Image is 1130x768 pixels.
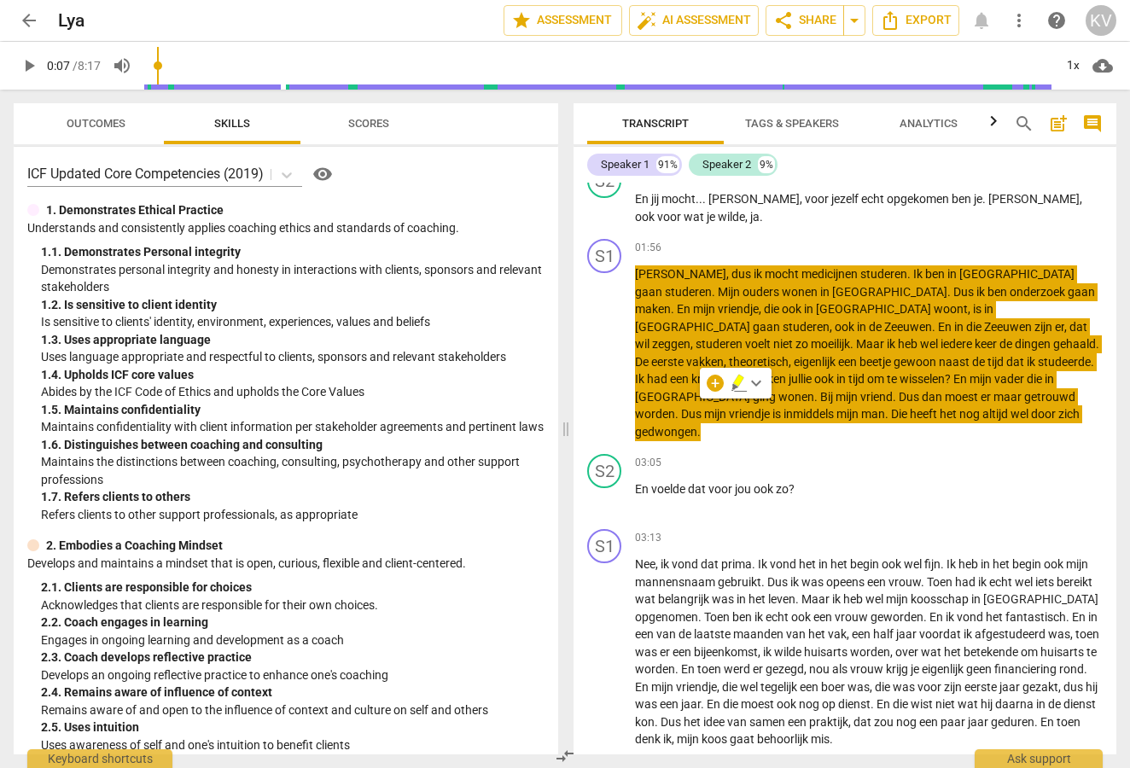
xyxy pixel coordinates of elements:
div: Speaker 1 [601,156,649,173]
span: . [814,390,820,404]
span: Ik [947,557,958,571]
span: vond [672,557,701,571]
span: comment [1082,113,1103,134]
span: zijn [1034,320,1055,334]
span: bereikt [1057,575,1092,589]
div: Change speaker [587,529,621,563]
span: wel [1011,407,1031,421]
span: mocht.. [661,192,702,206]
span: . [907,267,913,281]
span: voor [805,192,831,206]
span: Bij [820,390,836,404]
span: Ik [758,557,770,571]
span: dat [1069,320,1087,334]
span: vader [994,372,1027,386]
span: er [981,390,993,404]
span: man [861,407,885,421]
span: getrouwd [1024,390,1075,404]
span: Transcript [622,117,689,130]
span: gewoon [894,355,939,369]
span: compare_arrows [555,746,575,766]
span: is [772,407,783,421]
span: echt [861,192,887,206]
span: maar [993,390,1024,404]
span: de [869,320,884,334]
div: 1. 4. Upholds ICF core values [41,366,545,384]
span: ook [782,302,804,316]
span: ging [753,390,778,404]
span: Nee [635,557,655,571]
span: eerste [651,355,686,369]
span: gaan [635,285,665,299]
p: Maintains confidentiality with client information per stakeholder agreements and pertinent laws [41,418,545,436]
span: er [1055,320,1064,334]
span: [GEOGRAPHIC_DATA] [816,302,934,316]
div: Change speaker [587,454,621,488]
span: , [745,210,750,224]
div: Keyboard shortcuts [27,749,172,768]
span: dat [688,482,708,496]
span: ook [835,320,857,334]
span: niet [773,337,795,351]
span: heb [898,337,920,351]
span: ook [1044,557,1066,571]
span: wel [920,337,941,351]
span: die [1027,372,1045,386]
span: ? [945,372,953,386]
span: had [647,372,670,386]
p: 2. Embodies a Coaching Mindset [46,537,223,555]
a: Help [302,160,336,188]
span: begin [1012,557,1044,571]
span: . [702,192,708,206]
span: Export [880,10,952,31]
span: een [670,372,691,386]
div: KV [1086,5,1116,36]
span: mannensnaam [635,575,718,589]
span: En [635,192,651,206]
p: Maintains the distinctions between coaching, consulting, psychotherapy and other support professions [41,453,545,488]
span: . [671,302,677,316]
span: altijd [982,407,1011,421]
span: was [712,592,737,606]
span: vriendje [718,302,759,316]
span: inmiddels [783,407,836,421]
span: wel [904,557,924,571]
span: eigenlijk [794,355,838,369]
p: Develops and maintains a mindset that is open, curious, flexible and client-centered. [27,555,545,573]
span: keyboard_arrow_down [746,373,766,393]
span: , [1080,192,1082,206]
span: woont [934,302,968,316]
span: wat [684,210,707,224]
button: Export [872,5,959,36]
button: Volume [107,50,137,81]
span: wil [635,337,652,351]
span: En [953,372,970,386]
span: het [993,557,1012,571]
span: vriend [860,390,893,404]
span: mijn [704,407,729,421]
span: more_vert [1009,10,1029,31]
span: een [838,355,859,369]
span: auto_fix_high [637,10,657,31]
span: studeren [696,337,745,351]
div: Speaker 2 [702,156,751,173]
button: Search [1011,110,1038,137]
span: jezelf [831,192,861,206]
span: [GEOGRAPHIC_DATA] [959,267,1075,281]
span: Dus [767,575,790,589]
span: dat [1006,355,1027,369]
span: ? [789,482,795,496]
span: post_add [1048,113,1069,134]
span: in [804,302,816,316]
span: voelt [745,337,773,351]
span: De [635,355,651,369]
span: share [773,10,794,31]
p: Is sensitive to clients' identity, environment, experiences, values and beliefs [41,313,545,331]
span: maken [635,302,671,316]
span: in [836,372,848,386]
span: ben [952,192,974,206]
p: Demonstrates personal integrity and honesty in interactions with clients, sponsors and relevant s... [41,261,545,296]
span: , [800,192,805,206]
span: 03:13 [635,531,661,545]
span: Dus [899,390,922,404]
